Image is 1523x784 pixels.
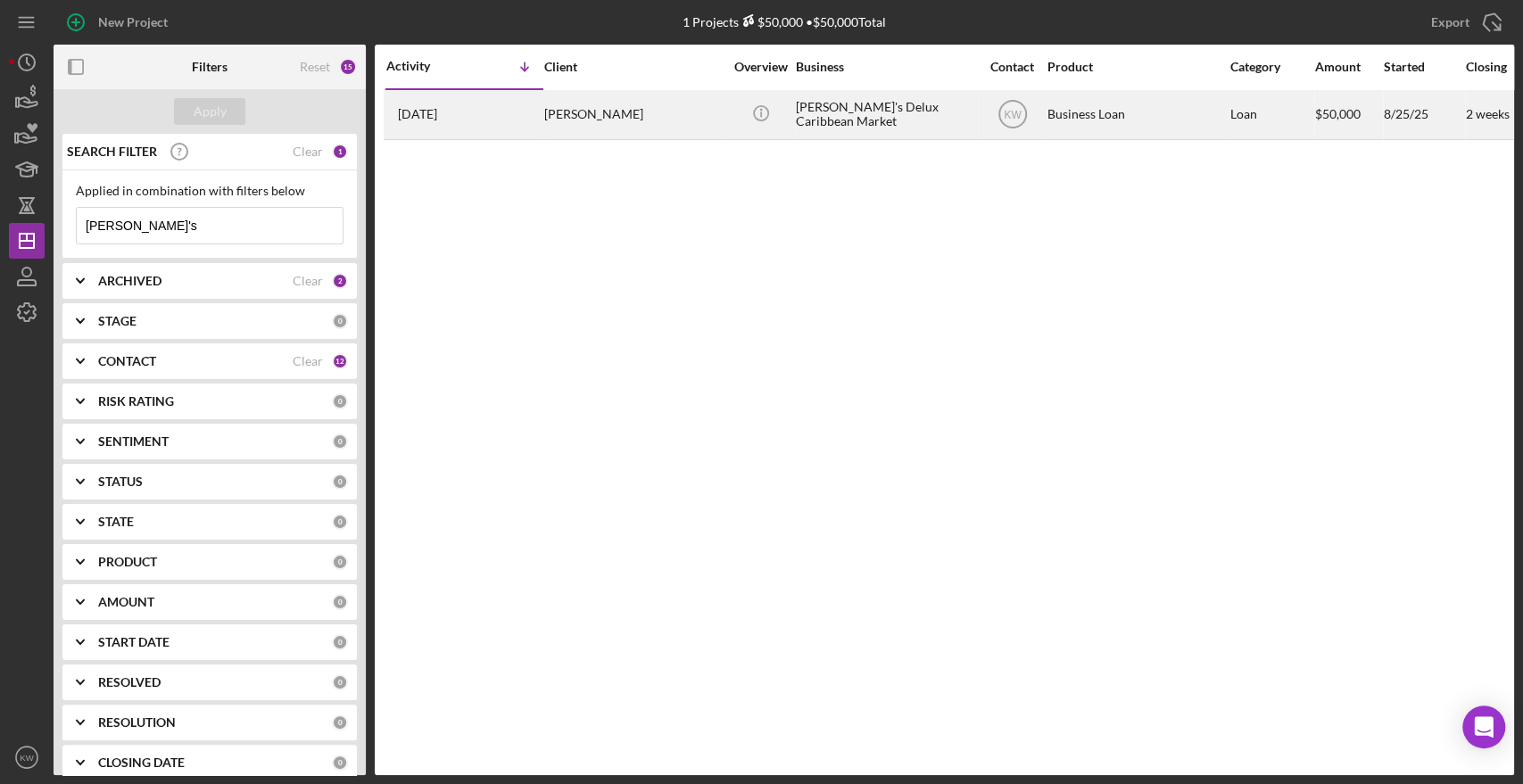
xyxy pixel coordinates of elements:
[332,674,348,690] div: 0
[1315,106,1361,121] span: $50,000
[1413,4,1514,40] button: Export
[98,434,169,449] b: SENTIMENT
[544,60,723,74] div: Client
[1315,60,1382,74] div: Amount
[98,715,176,730] b: RESOLUTION
[339,58,357,76] div: 15
[192,60,228,74] b: Filters
[98,675,161,689] b: RESOLVED
[332,393,348,409] div: 0
[739,14,803,29] div: $50,000
[98,595,154,609] b: AMOUNT
[98,4,168,40] div: New Project
[332,554,348,570] div: 0
[1230,60,1313,74] div: Category
[1431,4,1469,40] div: Export
[386,59,465,73] div: Activity
[332,474,348,490] div: 0
[98,515,134,529] b: STATE
[1230,91,1313,138] div: Loan
[194,98,227,125] div: Apply
[98,755,185,770] b: CLOSING DATE
[76,184,344,198] div: Applied in combination with filters below
[54,4,186,40] button: New Project
[98,475,143,489] b: STATUS
[293,144,323,159] div: Clear
[332,433,348,450] div: 0
[979,60,1046,74] div: Contact
[293,354,323,368] div: Clear
[98,274,161,288] b: ARCHIVED
[20,753,34,763] text: KW
[332,273,348,289] div: 2
[1384,60,1464,74] div: Started
[98,354,156,368] b: CONTACT
[1004,109,1022,121] text: KW
[332,714,348,730] div: 0
[683,14,886,29] div: 1 Projects • $50,000 Total
[1466,106,1510,121] time: 2 weeks
[98,635,170,649] b: START DATE
[98,555,157,569] b: PRODUCT
[1047,60,1226,74] div: Product
[332,594,348,610] div: 0
[174,98,245,125] button: Apply
[98,314,137,328] b: STAGE
[98,394,174,409] b: RISK RATING
[9,739,45,775] button: KW
[332,514,348,530] div: 0
[544,91,723,138] div: [PERSON_NAME]
[332,353,348,369] div: 12
[67,144,157,159] b: SEARCH FILTER
[1047,91,1226,138] div: Business Loan
[1384,91,1464,138] div: 8/25/25
[332,634,348,650] div: 0
[1462,706,1505,748] div: Open Intercom Messenger
[300,60,330,74] div: Reset
[332,755,348,771] div: 0
[796,91,974,138] div: [PERSON_NAME]'s Delux Caribbean Market
[293,274,323,288] div: Clear
[796,60,974,74] div: Business
[398,107,437,121] time: 2025-09-11 15:05
[727,60,794,74] div: Overview
[332,313,348,329] div: 0
[332,144,348,160] div: 1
